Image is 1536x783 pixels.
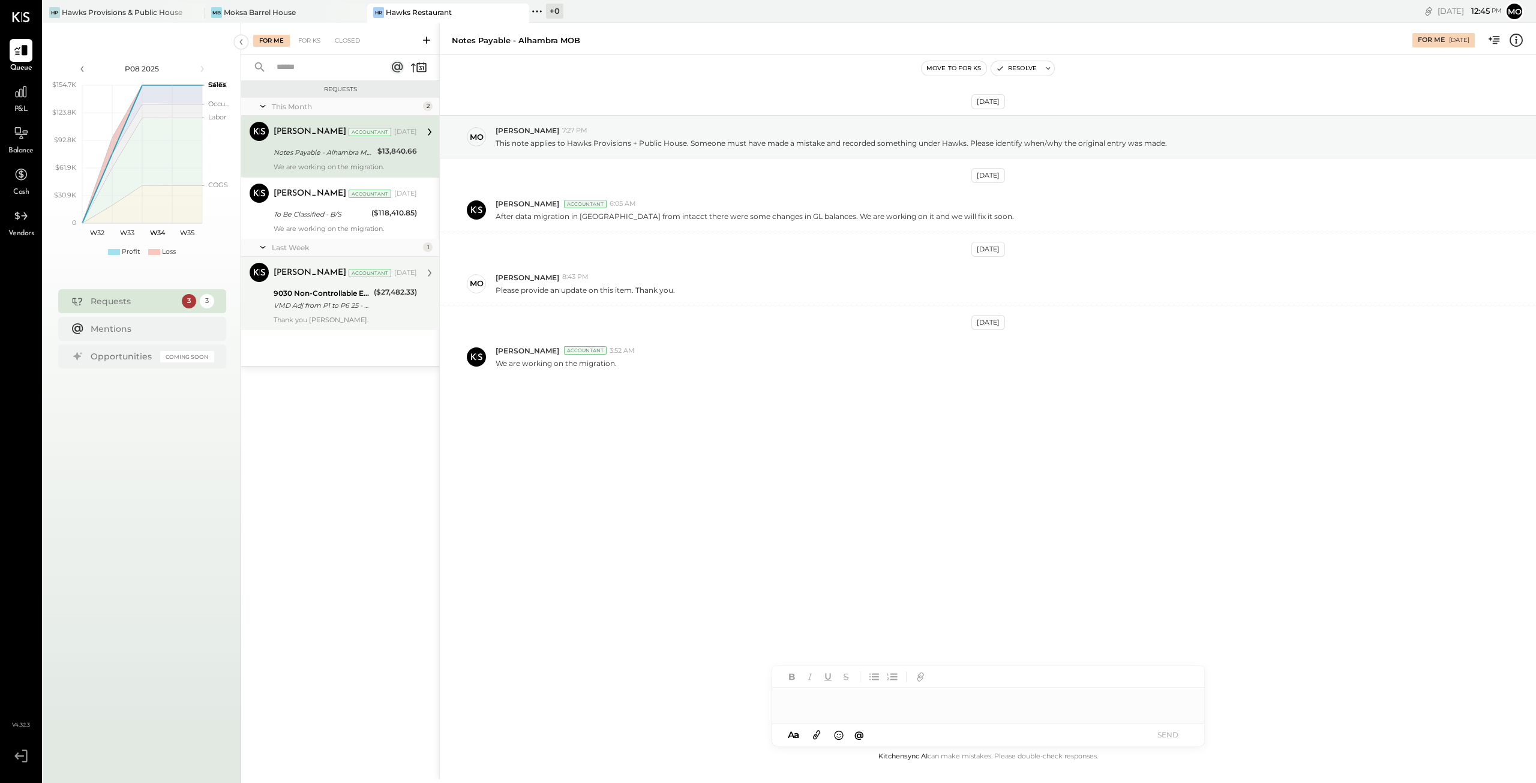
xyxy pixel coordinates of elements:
button: Italic [802,669,818,685]
div: copy link [1423,5,1435,17]
button: Underline [820,669,836,685]
span: Balance [8,146,34,157]
div: [DATE] [971,168,1005,183]
button: Aa [784,728,803,742]
text: W35 [180,229,194,237]
text: $154.7K [52,80,76,89]
a: Cash [1,163,41,198]
div: For Me [253,35,290,47]
div: Accountant [349,190,391,198]
div: Accountant [349,128,391,136]
button: Move to for ks [922,61,986,76]
button: @ [851,727,868,742]
span: Vendors [8,229,34,239]
div: Requests [91,295,176,307]
div: 3 [200,294,214,308]
div: $13,840.66 [377,145,417,157]
div: + 0 [546,4,563,19]
div: Loss [162,247,176,257]
div: [DATE] [394,268,417,278]
button: Add URL [913,669,928,685]
div: Mentions [91,323,208,335]
button: Ordered List [884,669,900,685]
a: Vendors [1,205,41,239]
div: [PERSON_NAME] [274,188,346,200]
text: Labor [208,113,226,121]
div: This Month [272,101,420,112]
span: [PERSON_NAME] [496,199,559,209]
div: To Be Classified - B/S [274,208,368,220]
a: P&L [1,80,41,115]
div: [PERSON_NAME] [274,126,346,138]
text: 0 [72,218,76,227]
div: 3 [182,294,196,308]
div: Profit [122,247,140,257]
p: Please provide an update on this item. Thank you. [496,285,675,295]
span: 6:05 AM [610,199,636,209]
text: W32 [90,229,104,237]
div: P08 2025 [91,64,193,74]
div: For KS [292,35,326,47]
div: [DATE] [971,94,1005,109]
div: Opportunities [91,350,154,362]
div: 2 [423,101,433,111]
div: MB [211,7,222,18]
span: 7:27 PM [562,126,587,136]
div: For Me [1418,35,1445,45]
div: 1 [423,242,433,252]
div: Moksa Barrel House [224,7,296,17]
button: Strikethrough [838,669,854,685]
span: 8:43 PM [562,272,589,282]
div: VMD Adj from P1 to P6 25 - Excess Deposit adjusted to other income [274,299,370,311]
span: [PERSON_NAME] [496,272,559,283]
button: Bold [784,669,800,685]
span: [PERSON_NAME] [496,346,559,356]
div: Last Week [272,242,420,253]
text: COGS [208,181,228,189]
text: Occu... [208,100,229,108]
text: $61.9K [55,163,76,172]
text: $92.8K [54,136,76,144]
div: Accountant [349,269,391,277]
span: @ [854,729,864,740]
div: [PERSON_NAME] [274,267,346,279]
div: Notes Payable - Alhambra MOB [452,35,580,46]
div: [DATE] [394,127,417,137]
text: OPEX [208,80,227,89]
div: ($27,482.33) [374,286,417,298]
div: Accountant [564,200,607,208]
span: 3:52 AM [610,346,635,356]
div: Closed [329,35,366,47]
div: ($118,410.85) [371,207,417,219]
div: Hawks Provisions & Public House [62,7,182,17]
a: Balance [1,122,41,157]
div: HP [49,7,60,18]
div: mo [470,131,484,143]
p: We are working on the migration. [496,358,617,368]
div: Thank you [PERSON_NAME]. [274,316,417,324]
span: Cash [13,187,29,198]
div: Requests [247,85,433,94]
div: Coming Soon [160,351,214,362]
text: $30.9K [54,191,76,199]
p: After data migration in [GEOGRAPHIC_DATA] from intacct there were some changes in GL balances. We... [496,211,1014,221]
div: We are working on the migration. [274,224,417,233]
button: Unordered List [866,669,882,685]
a: Queue [1,39,41,74]
span: [PERSON_NAME] [496,125,559,136]
div: Hawks Restaurant [386,7,452,17]
div: mo [470,278,484,289]
div: [DATE] [971,242,1005,257]
button: Resolve [991,61,1042,76]
div: [DATE] [1438,5,1502,17]
div: HR [373,7,384,18]
button: mo [1505,2,1524,21]
span: a [794,729,799,740]
div: [DATE] [971,315,1005,330]
div: 9030 Non-Controllable Expenses:Other Income and Expenses:Other Income [274,287,370,299]
div: [DATE] [1449,36,1469,44]
button: SEND [1144,727,1192,743]
span: P&L [14,104,28,115]
text: $123.8K [52,108,76,116]
text: W34 [149,229,165,237]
